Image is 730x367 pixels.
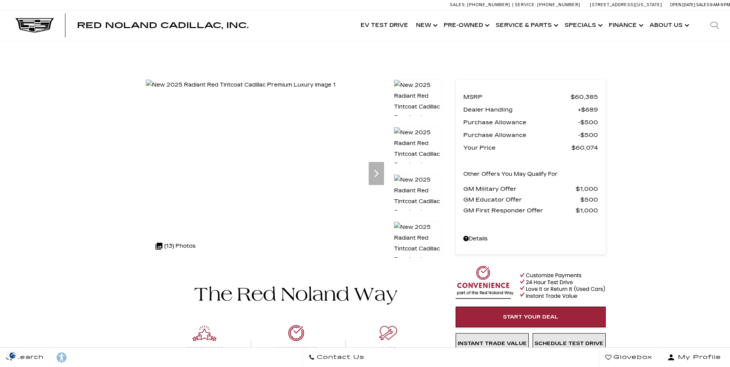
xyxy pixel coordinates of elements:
[580,194,598,205] span: $500
[456,307,606,327] a: Start Your Deal
[578,117,598,128] span: $500
[670,2,695,7] span: Open [DATE]
[4,351,22,359] section: Click to Open Cookie Consent Modal
[535,340,603,347] span: Schedule Test Drive
[599,348,658,367] a: Glovebox
[394,127,442,182] img: New 2025 Radiant Red Tintcoat Cadillac Premium Luxury image 2
[658,348,730,367] button: Open user profile menu
[512,3,582,7] a: Service: [PHONE_NUMBER]
[394,80,442,134] img: New 2025 Radiant Red Tintcoat Cadillac Premium Luxury image 1
[533,333,606,354] a: Schedule Test Drive
[605,10,646,41] a: Finance
[537,2,580,7] span: [PHONE_NUMBER]
[503,314,558,320] span: Start Your Deal
[463,130,578,140] span: Purchase Allowance
[463,183,576,194] span: GM Military Offer
[578,130,598,140] span: $500
[463,169,558,180] p: Other Offers You May Qualify For
[456,333,529,354] a: Instant Trade Value
[369,162,384,185] div: Next
[646,10,692,41] a: About Us
[458,340,527,347] span: Instant Trade Value
[394,174,442,229] img: New 2025 Radiant Red Tintcoat Cadillac Premium Luxury image 3
[463,117,598,128] a: Purchase Allowance $500
[571,92,598,102] span: $60,385
[561,10,605,41] a: Specials
[394,222,442,276] img: New 2025 Radiant Red Tintcoat Cadillac Premium Luxury image 4
[440,10,492,41] a: Pre-Owned
[450,2,466,7] span: Sales:
[4,351,22,359] img: Opt-Out Icon
[515,2,536,7] span: Service:
[463,104,578,115] span: Dealer Handling
[463,205,576,216] span: GM First Responder Offer
[463,104,598,115] a: Dealer Handling $689
[302,348,371,367] a: Contact Us
[578,104,598,115] span: $689
[696,2,710,7] span: Sales:
[12,352,44,363] span: Search
[15,18,54,33] img: Cadillac Dark Logo with Cadillac White Text
[463,92,598,102] a: MSRP $60,385
[571,142,598,153] span: $60,074
[412,10,440,41] a: New
[710,2,730,7] span: 9 AM-6 PM
[463,142,598,153] a: Your Price $60,074
[492,10,561,41] a: Service & Parts
[77,22,249,29] a: Red Noland Cadillac, Inc.
[463,142,571,153] span: Your Price
[357,10,412,41] a: EV Test Drive
[77,21,249,30] span: Red Noland Cadillac, Inc.
[675,352,721,363] span: My Profile
[611,352,652,363] span: Glovebox
[463,194,580,205] span: GM Educator Offer
[576,183,598,194] span: $1,000
[463,183,598,194] a: GM Military Offer $1,000
[463,130,598,140] a: Purchase Allowance $500
[576,205,598,216] span: $1,000
[152,237,199,255] div: (13) Photos
[463,194,598,205] a: GM Educator Offer $500
[315,352,364,363] span: Contact Us
[146,80,336,90] img: New 2025 Radiant Red Tintcoat Cadillac Premium Luxury image 1
[467,2,510,7] span: [PHONE_NUMBER]
[590,2,662,7] a: [STREET_ADDRESS][US_STATE]
[463,205,598,216] a: GM First Responder Offer $1,000
[463,234,598,244] a: Details
[450,3,512,7] a: Sales: [PHONE_NUMBER]
[463,92,571,102] span: MSRP
[463,117,578,128] span: Purchase Allowance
